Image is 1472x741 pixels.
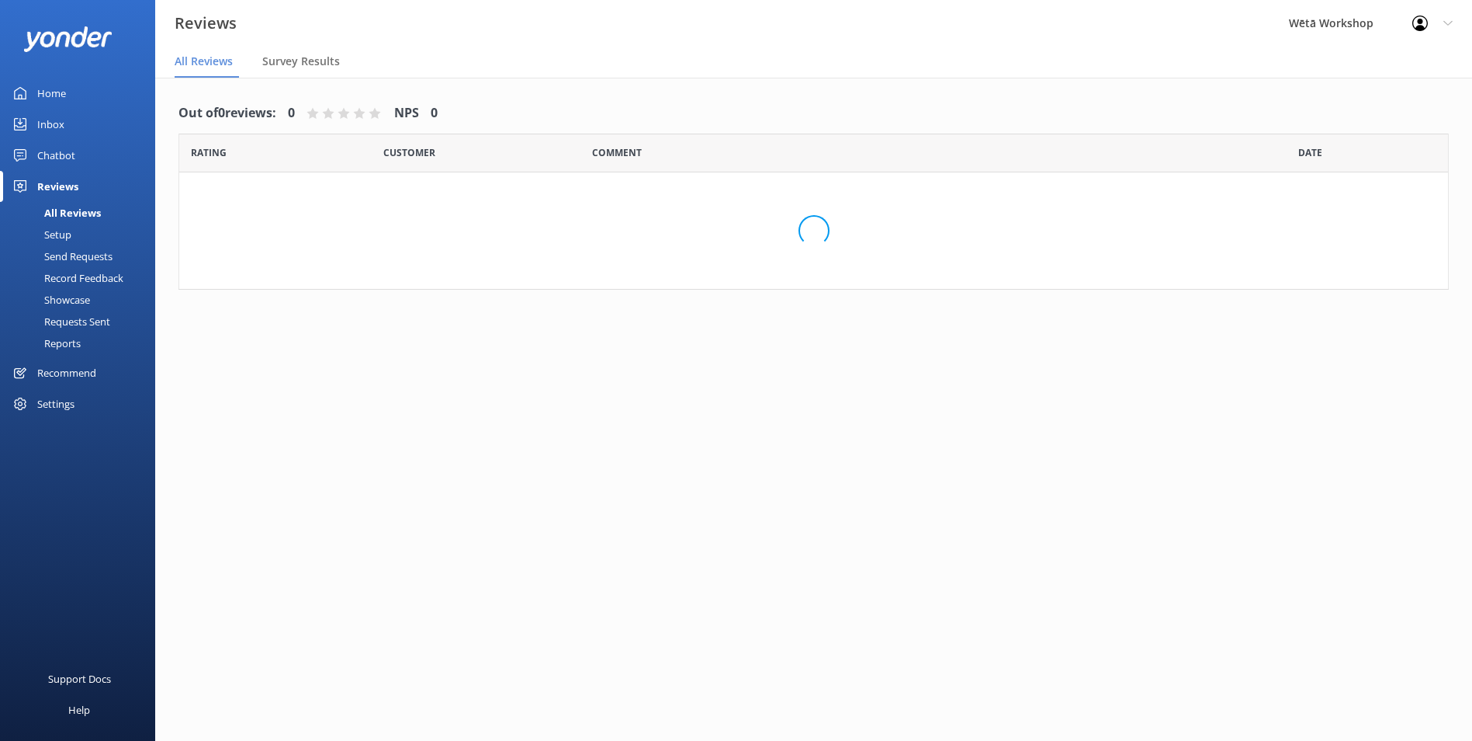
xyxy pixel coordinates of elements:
[48,663,111,694] div: Support Docs
[37,171,78,202] div: Reviews
[9,267,155,289] a: Record Feedback
[288,103,295,124] h4: 0
[9,311,110,332] div: Requests Sent
[9,245,113,267] div: Send Requests
[431,103,438,124] h4: 0
[23,26,113,52] img: yonder-white-logo.png
[37,357,96,388] div: Recommend
[68,694,90,725] div: Help
[37,109,64,140] div: Inbox
[37,140,75,171] div: Chatbot
[37,388,74,419] div: Settings
[9,202,101,224] div: All Reviews
[383,145,435,160] span: Date
[178,103,276,124] h4: Out of 0 reviews:
[9,202,155,224] a: All Reviews
[262,54,340,69] span: Survey Results
[9,267,123,289] div: Record Feedback
[9,289,155,311] a: Showcase
[9,289,90,311] div: Showcase
[9,332,155,354] a: Reports
[9,224,71,245] div: Setup
[175,54,233,69] span: All Reviews
[1298,145,1322,160] span: Date
[191,145,227,160] span: Date
[394,103,419,124] h4: NPS
[175,11,237,36] h3: Reviews
[9,224,155,245] a: Setup
[37,78,66,109] div: Home
[592,145,642,160] span: Question
[9,311,155,332] a: Requests Sent
[9,332,81,354] div: Reports
[9,245,155,267] a: Send Requests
